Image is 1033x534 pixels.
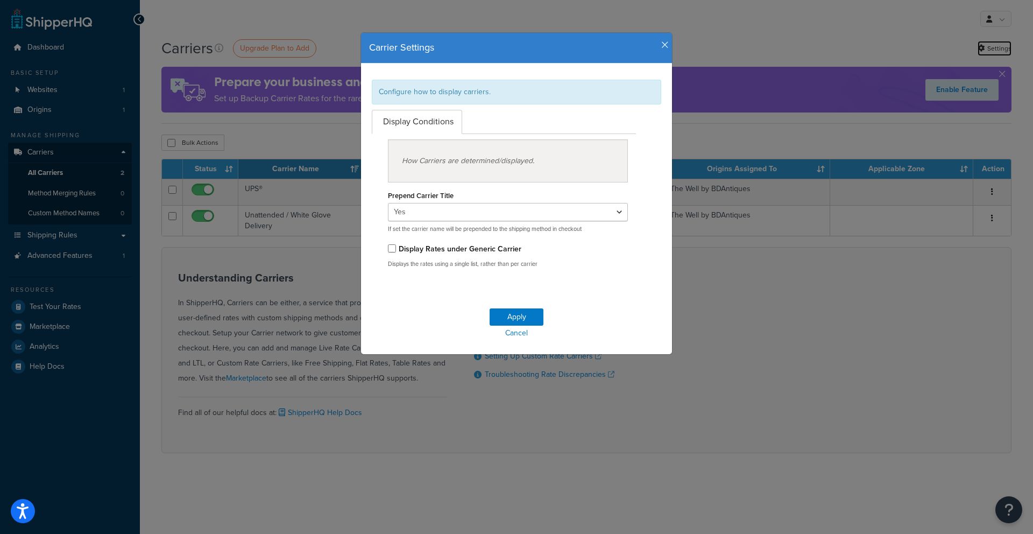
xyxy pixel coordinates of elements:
[372,110,462,134] a: Display Conditions
[369,41,664,55] h4: Carrier Settings
[490,308,543,326] button: Apply
[388,260,628,268] p: Displays the rates using a single list, rather than per carrier
[388,192,454,200] label: Prepend Carrier Title
[361,326,672,341] a: Cancel
[372,80,661,104] div: Configure how to display carriers.
[388,139,628,182] div: How Carriers are determined/displayed.
[388,225,628,233] p: If set the carrier name will be prepended to the shipping method in checkout
[399,243,521,255] label: Display Rates under Generic Carrier
[388,244,396,252] input: Display Rates under Generic Carrier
